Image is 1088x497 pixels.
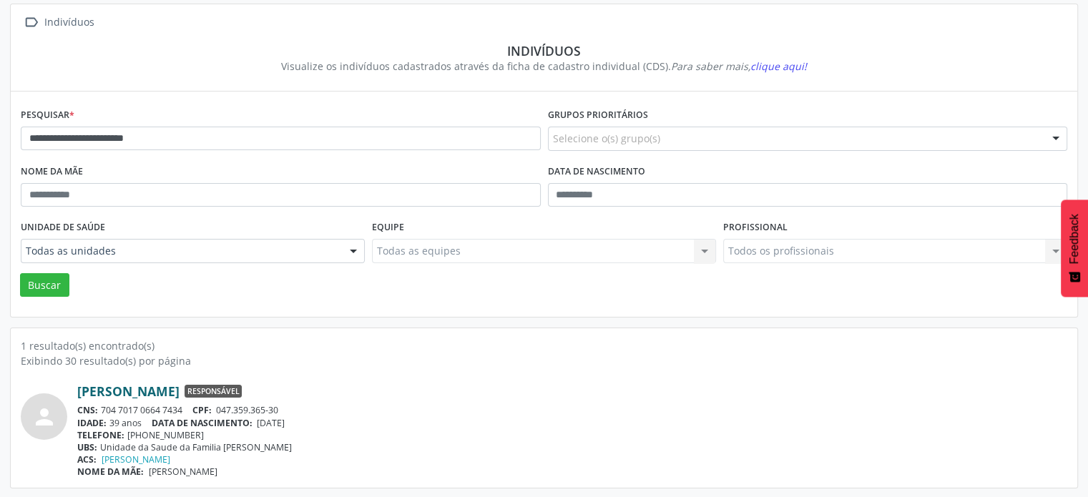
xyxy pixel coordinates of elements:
[102,453,170,466] a: [PERSON_NAME]
[77,417,1067,429] div: 39 anos
[1061,200,1088,297] button: Feedback - Mostrar pesquisa
[31,43,1057,59] div: Indivíduos
[185,385,242,398] span: Responsável
[548,104,648,127] label: Grupos prioritários
[21,338,1067,353] div: 1 resultado(s) encontrado(s)
[31,404,57,430] i: person
[41,12,97,33] div: Indivíduos
[723,217,788,239] label: Profissional
[21,161,83,183] label: Nome da mãe
[77,453,97,466] span: ACS:
[192,404,212,416] span: CPF:
[372,217,404,239] label: Equipe
[77,466,144,478] span: NOME DA MÃE:
[548,161,645,183] label: Data de nascimento
[21,217,105,239] label: Unidade de saúde
[26,244,335,258] span: Todas as unidades
[31,59,1057,74] div: Visualize os indivíduos cadastrados através da ficha de cadastro individual (CDS).
[77,441,1067,453] div: Unidade da Saude da Familia [PERSON_NAME]
[77,429,124,441] span: TELEFONE:
[257,417,285,429] span: [DATE]
[671,59,807,73] i: Para saber mais,
[553,131,660,146] span: Selecione o(s) grupo(s)
[20,273,69,297] button: Buscar
[77,383,180,399] a: [PERSON_NAME]
[21,12,97,33] a:  Indivíduos
[21,104,74,127] label: Pesquisar
[77,441,97,453] span: UBS:
[1068,214,1081,264] span: Feedback
[21,353,1067,368] div: Exibindo 30 resultado(s) por página
[216,404,278,416] span: 047.359.365-30
[77,429,1067,441] div: [PHONE_NUMBER]
[77,404,1067,416] div: 704 7017 0664 7434
[21,12,41,33] i: 
[77,404,98,416] span: CNS:
[750,59,807,73] span: clique aqui!
[149,466,217,478] span: [PERSON_NAME]
[152,417,253,429] span: DATA DE NASCIMENTO:
[77,417,107,429] span: IDADE:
